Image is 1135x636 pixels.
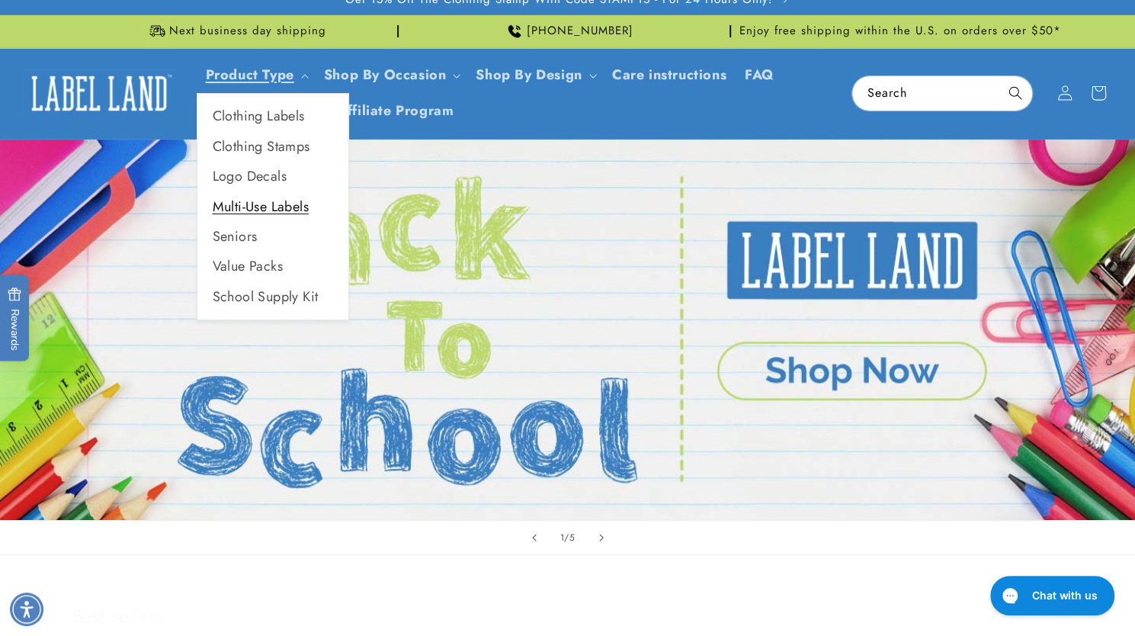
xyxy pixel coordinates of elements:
a: Join Affiliate Program [297,93,463,129]
h2: Best sellers [72,604,1063,628]
span: Care instructions [612,66,726,84]
a: Clothing Stamps [197,132,348,162]
a: Care instructions [603,57,736,93]
a: Product Type [206,65,294,85]
span: Next business day shipping [169,24,326,39]
a: FAQ [736,57,784,93]
button: Search [999,76,1032,110]
a: Seniors [197,222,348,252]
summary: Product Type [197,57,315,93]
span: Join Affiliate Program [306,102,454,120]
span: / [564,530,569,545]
a: School Supply Kit [197,282,348,312]
button: Previous slide [518,521,551,554]
span: Shop By Occasion [324,66,447,84]
summary: Shop By Occasion [315,57,467,93]
summary: Shop By Design [467,57,602,93]
span: Rewards [8,287,22,351]
div: Announcement [72,15,399,47]
a: Multi-Use Labels [197,192,348,222]
iframe: Gorgias live chat messenger [983,570,1120,621]
span: 1 [559,530,564,545]
a: Value Packs [197,252,348,281]
div: Accessibility Menu [10,593,43,626]
a: Shop By Design [476,65,582,85]
a: Clothing Labels [197,101,348,131]
div: Announcement [405,15,731,47]
div: Announcement [737,15,1063,47]
img: Label Land [23,69,175,117]
span: FAQ [745,66,774,84]
a: Logo Decals [197,162,348,191]
span: 5 [569,530,576,545]
button: Next slide [585,521,618,554]
span: Enjoy free shipping within the U.S. on orders over $50* [739,24,1061,39]
span: [PHONE_NUMBER] [527,24,633,39]
a: Label Land [18,64,181,123]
